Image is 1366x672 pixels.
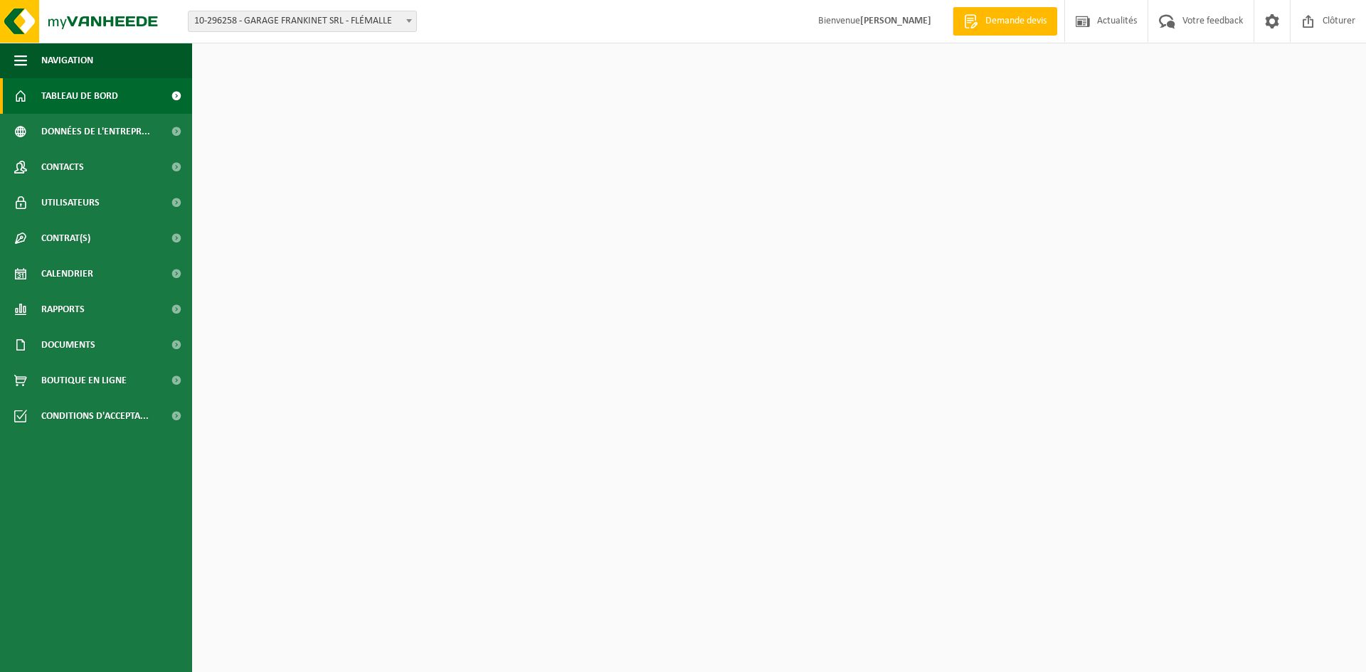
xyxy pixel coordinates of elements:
span: Contrat(s) [41,220,90,256]
span: Boutique en ligne [41,363,127,398]
span: Tableau de bord [41,78,118,114]
span: Navigation [41,43,93,78]
span: Rapports [41,292,85,327]
span: Documents [41,327,95,363]
span: 10-296258 - GARAGE FRANKINET SRL - FLÉMALLE [188,11,417,32]
a: Demande devis [953,7,1057,36]
span: Utilisateurs [41,185,100,220]
span: Calendrier [41,256,93,292]
span: Données de l'entrepr... [41,114,150,149]
span: 10-296258 - GARAGE FRANKINET SRL - FLÉMALLE [189,11,416,31]
span: Demande devis [982,14,1050,28]
span: Contacts [41,149,84,185]
strong: [PERSON_NAME] [860,16,931,26]
span: Conditions d'accepta... [41,398,149,434]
